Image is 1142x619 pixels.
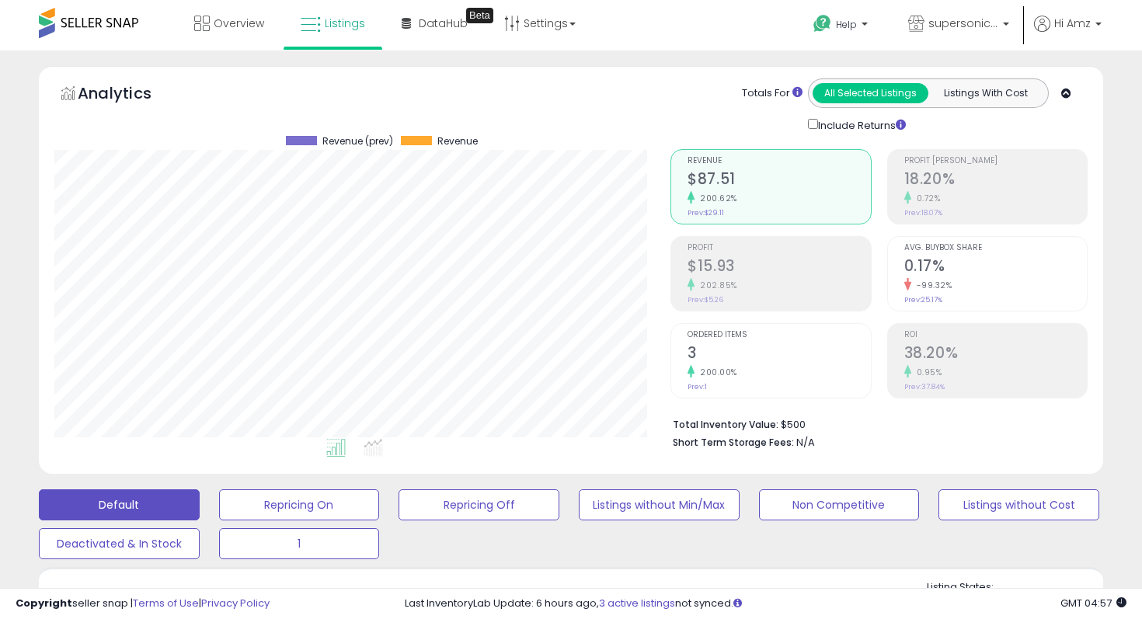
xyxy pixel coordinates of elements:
[39,489,200,520] button: Default
[16,596,270,611] div: seller snap | |
[688,331,870,339] span: Ordered Items
[813,83,928,103] button: All Selected Listings
[82,586,142,607] h5: Listings
[16,596,72,610] strong: Copyright
[39,528,200,559] button: Deactivated & In Stock
[688,208,724,217] small: Prev: $29.11
[904,382,945,391] small: Prev: 37.84%
[904,257,1087,278] h2: 0.17%
[928,16,998,31] span: supersonic supply
[1054,16,1091,31] span: Hi Amz
[801,2,883,50] a: Help
[927,580,1104,595] p: Listing States:
[911,280,952,291] small: -99.32%
[695,280,737,291] small: 202.85%
[688,257,870,278] h2: $15.93
[759,489,920,520] button: Non Competitive
[836,18,857,31] span: Help
[796,435,815,450] span: N/A
[904,157,1087,165] span: Profit [PERSON_NAME]
[904,170,1087,191] h2: 18.20%
[673,414,1076,433] li: $500
[322,136,393,147] span: Revenue (prev)
[688,344,870,365] h2: 3
[579,489,740,520] button: Listings without Min/Max
[405,596,1127,611] div: Last InventoryLab Update: 6 hours ago, not synced.
[673,418,778,431] b: Total Inventory Value:
[1060,596,1126,610] span: 2025-09-13 04:57 GMT
[325,16,365,31] span: Listings
[78,82,182,108] h5: Analytics
[904,295,942,304] small: Prev: 25.17%
[437,136,478,147] span: Revenue
[813,14,832,33] i: Get Help
[742,86,803,101] div: Totals For
[599,596,675,610] a: 3 active listings
[796,116,924,134] div: Include Returns
[904,208,942,217] small: Prev: 18.07%
[688,382,707,391] small: Prev: 1
[695,193,737,204] small: 200.62%
[214,16,264,31] span: Overview
[904,244,1087,252] span: Avg. Buybox Share
[911,193,941,204] small: 0.72%
[466,8,493,23] div: Tooltip anchor
[399,489,559,520] button: Repricing Off
[201,596,270,610] a: Privacy Policy
[419,16,468,31] span: DataHub
[688,295,723,304] small: Prev: $5.26
[688,244,870,252] span: Profit
[911,367,942,378] small: 0.95%
[219,528,380,559] button: 1
[1034,16,1102,50] a: Hi Amz
[695,367,737,378] small: 200.00%
[688,170,870,191] h2: $87.51
[928,83,1043,103] button: Listings With Cost
[688,157,870,165] span: Revenue
[673,436,794,449] b: Short Term Storage Fees:
[904,331,1087,339] span: ROI
[219,489,380,520] button: Repricing On
[904,344,1087,365] h2: 38.20%
[133,596,199,610] a: Terms of Use
[938,489,1099,520] button: Listings without Cost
